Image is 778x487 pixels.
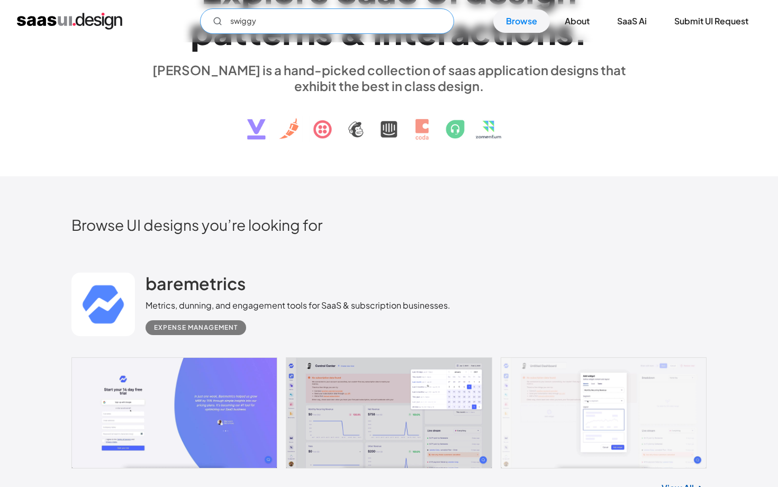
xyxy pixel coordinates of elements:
div: i [373,11,382,52]
h2: Browse UI designs you’re looking for [71,215,707,234]
div: p [191,11,213,52]
a: baremetrics [146,273,246,299]
a: home [17,13,122,30]
form: Email Form [200,8,454,34]
div: t [402,11,417,52]
div: r [437,11,450,52]
div: e [261,11,282,52]
a: SaaS Ai [604,10,659,33]
div: [PERSON_NAME] is a hand-picked collection of saas application designs that exhibit the best in cl... [146,62,632,94]
div: o [514,11,536,52]
h2: baremetrics [146,273,246,294]
div: a [450,11,470,52]
div: s [556,11,574,52]
div: Metrics, dunning, and engagement tools for SaaS & subscription businesses. [146,299,450,312]
a: About [552,10,602,33]
input: Search UI designs you're looking for... [200,8,454,34]
div: . [574,11,587,52]
img: text, icon, saas logo [229,94,549,149]
div: a [213,11,233,52]
div: s [315,11,333,52]
div: n [295,11,315,52]
div: t [247,11,261,52]
div: c [470,11,491,52]
div: n [382,11,402,52]
a: Browse [493,10,550,33]
div: i [505,11,514,52]
div: Expense Management [154,321,238,334]
div: & [339,11,367,52]
div: t [233,11,247,52]
div: n [536,11,556,52]
a: Submit UI Request [662,10,761,33]
div: e [417,11,437,52]
div: r [282,11,295,52]
div: t [491,11,505,52]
